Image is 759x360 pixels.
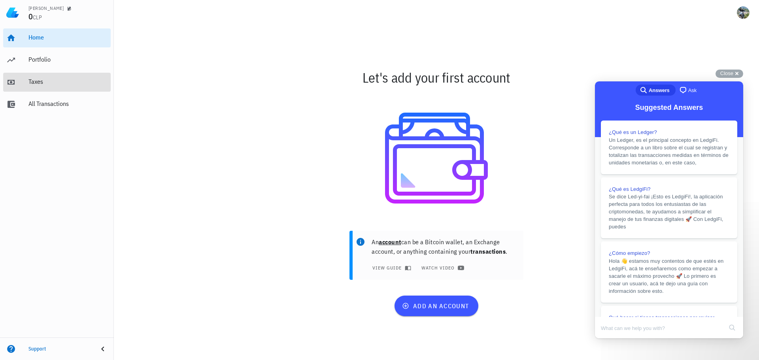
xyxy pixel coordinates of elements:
b: transactions [470,247,506,255]
div: Portfolio [28,56,108,63]
div: [PERSON_NAME] [28,5,64,11]
div: Taxes [28,78,108,85]
a: Portfolio [3,51,111,70]
a: Taxes [3,73,111,92]
span: Qué hacer si tienes transacciones por revisar [14,233,120,239]
span: add an account [404,302,469,310]
button: Close [716,70,743,78]
span: 0 [28,11,33,22]
a: Home [3,28,111,47]
div: All Transactions [28,100,108,107]
span: view guide [372,265,410,271]
img: LedgiFi [6,6,19,19]
div: avatar [737,6,750,19]
div: Home [28,34,108,41]
span: CLP [33,14,42,21]
p: An can be a Bitcoin wallet, an Exchange account, or anything containing your . [372,237,517,256]
span: watch video [421,265,463,271]
span: Close [720,70,733,76]
a: watch video [416,262,468,273]
iframe: Help Scout Beacon - Live Chat, Contact Form, and Knowledge Base [595,81,743,338]
a: Qué hacer si tienes transacciones por revisar [6,224,142,286]
b: account [379,238,401,246]
a: All Transactions [3,95,111,114]
div: Let's add your first account [202,65,671,90]
button: view guide [367,262,415,273]
button: add an account [395,296,478,316]
div: Support [28,346,92,352]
